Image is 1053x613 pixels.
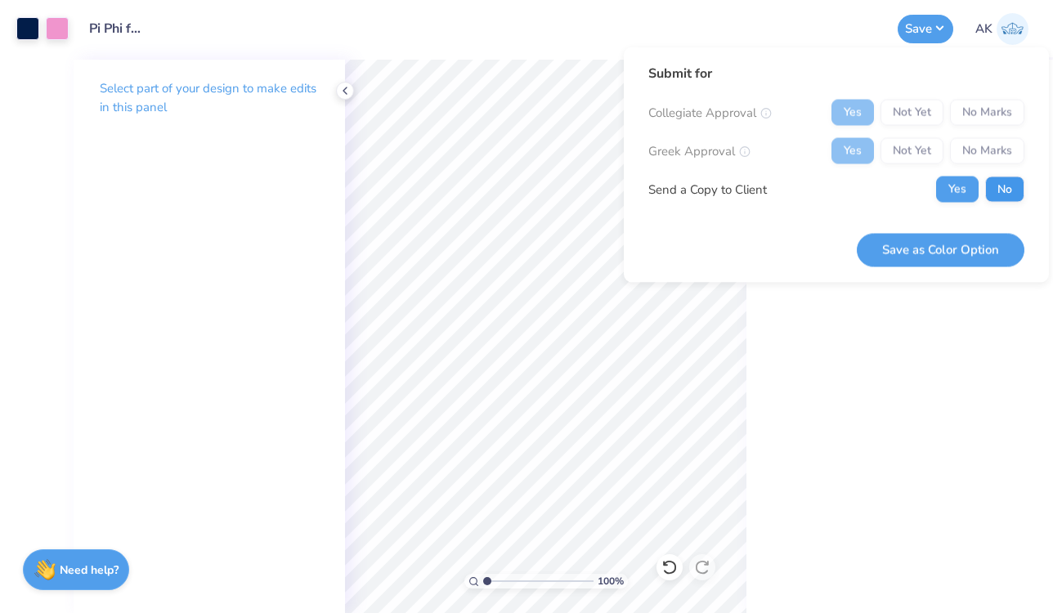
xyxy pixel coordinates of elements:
div: Submit for [648,64,1024,83]
strong: Need help? [60,562,119,578]
a: AK [975,13,1028,45]
img: Annie Kapple [997,13,1028,45]
p: Select part of your design to make edits in this panel [100,79,319,117]
span: AK [975,20,993,38]
button: Yes [936,177,979,203]
button: No [985,177,1024,203]
input: Untitled Design [77,12,157,45]
span: 100 % [598,574,624,588]
div: Send a Copy to Client [648,180,767,199]
button: Save as Color Option [857,233,1024,266]
button: Save [898,15,953,43]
